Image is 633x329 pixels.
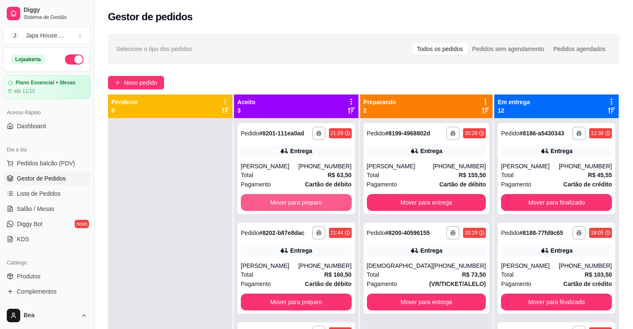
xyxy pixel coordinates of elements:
[367,294,486,310] button: Mover para entrega
[237,106,256,115] p: 3
[501,194,612,211] button: Mover para finalizado
[367,194,486,211] button: Mover para entrega
[563,280,612,287] strong: Cartão de crédito
[17,205,54,213] span: Salão / Mesas
[364,106,396,115] p: 2
[17,220,43,228] span: Diggy Bot
[124,78,157,87] span: Novo pedido
[420,147,442,155] div: Entrega
[501,279,531,289] span: Pagamento
[3,270,91,283] a: Produtos
[465,130,477,137] div: 20:28
[305,280,351,287] strong: Cartão de débito
[259,130,304,137] strong: # 8201-111ea0ad
[259,229,304,236] strong: # 8202-b87e8dac
[3,172,91,185] a: Gestor de Pedidos
[290,147,312,155] div: Entrega
[3,156,91,170] button: Pedidos balcão (PDV)
[3,106,91,119] div: Acesso Rápido
[498,98,530,106] p: Em entrega
[241,294,352,310] button: Mover para preparo
[108,10,193,24] h2: Gestor de pedidos
[17,272,40,280] span: Produtos
[3,256,91,270] div: Catálogo
[433,162,486,170] div: [PHONE_NUMBER]
[111,106,138,115] p: 0
[588,172,612,178] strong: R$ 45,55
[501,180,531,189] span: Pagamento
[115,80,121,86] span: plus
[331,229,343,236] div: 21:44
[551,246,573,255] div: Entrega
[462,271,486,278] strong: R$ 73,50
[17,122,46,130] span: Dashboard
[501,294,612,310] button: Mover para finalizado
[3,187,91,200] a: Lista de Pedidos
[241,194,352,211] button: Mover para preparo
[299,262,352,270] div: [PHONE_NUMBER]
[385,130,430,137] strong: # 8199-4968802d
[367,270,380,279] span: Total
[241,262,299,270] div: [PERSON_NAME]
[241,229,259,236] span: Pedido
[367,229,385,236] span: Pedido
[3,232,91,246] a: KDS
[305,181,351,188] strong: Cartão de débito
[468,43,549,55] div: Pedidos sem agendamento
[420,246,442,255] div: Entrega
[17,287,57,296] span: Complementos
[299,162,352,170] div: [PHONE_NUMBER]
[3,285,91,298] a: Complementos
[459,172,486,178] strong: R$ 155,50
[3,143,91,156] div: Dia a dia
[367,130,385,137] span: Pedido
[501,170,514,180] span: Total
[520,229,563,236] strong: # 8188-77fd9c65
[237,98,256,106] p: Aceito
[563,181,612,188] strong: Cartão de crédito
[241,170,253,180] span: Total
[24,6,87,14] span: Diggy
[3,3,91,24] a: DiggySistema de Gestão
[501,229,520,236] span: Pedido
[111,98,138,106] p: Pendente
[3,217,91,231] a: Diggy Botnovo
[11,55,46,64] div: Loja aberta
[328,172,352,178] strong: R$ 63,50
[17,189,61,198] span: Lista de Pedidos
[14,88,35,94] article: até 11/10
[412,43,468,55] div: Todos os pedidos
[551,147,573,155] div: Entrega
[585,271,612,278] strong: R$ 103,50
[367,180,397,189] span: Pagamento
[16,80,75,86] article: Plano Essencial + Mesas
[501,162,559,170] div: [PERSON_NAME]
[331,130,343,137] div: 21:29
[501,270,514,279] span: Total
[501,130,520,137] span: Pedido
[3,75,91,99] a: Plano Essencial + Mesasaté 11/10
[241,180,271,189] span: Pagamento
[17,235,29,243] span: KDS
[367,262,433,270] div: [DEMOGRAPHIC_DATA]
[241,162,299,170] div: [PERSON_NAME]
[108,76,164,89] button: Novo pedido
[591,229,603,236] div: 18:05
[17,159,75,167] span: Pedidos balcão (PDV)
[116,44,192,54] span: Selecione o tipo dos pedidos
[11,31,19,40] span: J
[241,279,271,289] span: Pagamento
[559,162,612,170] div: [PHONE_NUMBER]
[17,174,66,183] span: Gestor de Pedidos
[520,130,564,137] strong: # 8186-a5430343
[3,202,91,216] a: Salão / Mesas
[433,262,486,270] div: [PHONE_NUMBER]
[465,229,477,236] div: 20:29
[367,170,380,180] span: Total
[24,312,77,319] span: Bea
[559,262,612,270] div: [PHONE_NUMBER]
[241,130,259,137] span: Pedido
[501,262,559,270] div: [PERSON_NAME]
[364,98,396,106] p: Preparando
[65,54,84,65] button: Alterar Status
